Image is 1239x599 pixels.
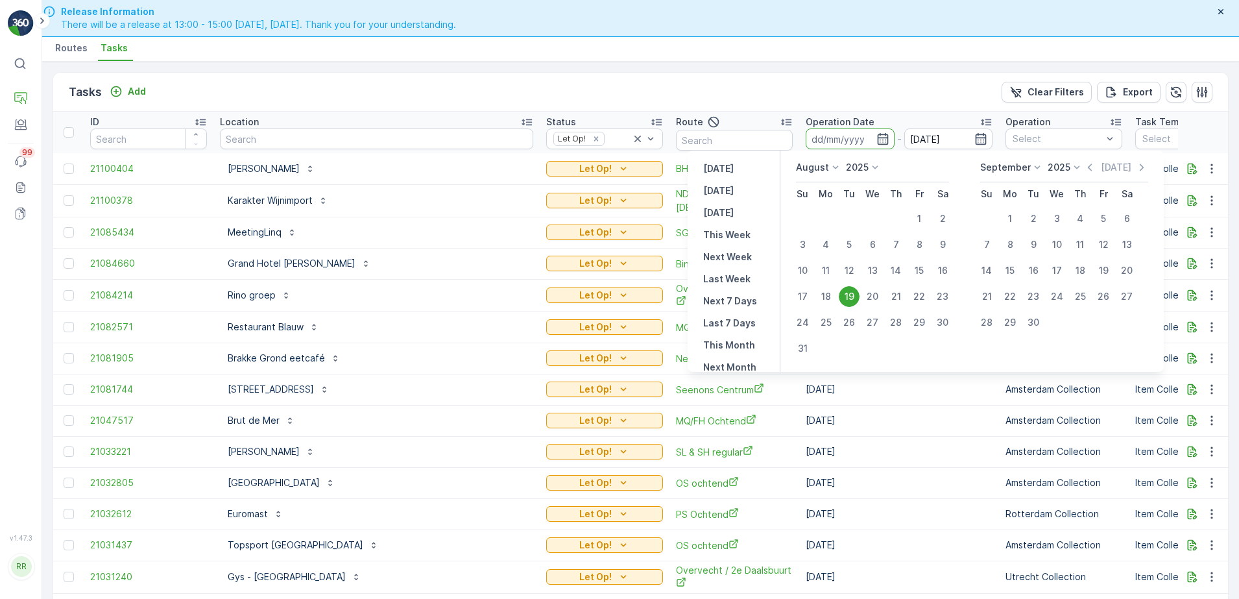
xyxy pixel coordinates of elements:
button: Let Op! [546,475,663,491]
a: 21084214 [90,289,207,302]
button: Karakter Wijnimport [220,190,336,211]
div: Toggle Row Selected [64,290,74,300]
button: Brut de Mer [220,410,303,431]
p: Let Op! [579,194,612,207]
a: PS Ochtend [676,507,793,521]
button: Let Op! [546,382,663,397]
th: Tuesday [1022,182,1045,206]
div: 7 [885,234,906,255]
button: Today [698,183,739,199]
a: OS ochtend [676,539,793,552]
div: 15 [909,260,930,281]
div: 26 [839,312,860,333]
button: Restaurant Blauw [220,317,327,337]
div: 1 [909,208,930,229]
a: 21100404 [90,162,207,175]
img: logo [8,10,34,36]
span: Binnenstad Zuid [676,257,793,271]
div: 25 [1070,286,1090,307]
th: Monday [998,182,1022,206]
span: Tasks [101,42,128,55]
a: 21031240 [90,570,207,583]
button: [PERSON_NAME] [220,441,323,462]
span: Release Information [61,5,456,18]
button: Grand Hotel [PERSON_NAME] [220,253,379,274]
button: Last 7 Days [698,315,761,331]
button: Next Month [698,360,762,375]
div: 6 [862,234,883,255]
input: dd/mm/yyyy [806,128,895,149]
div: 25 [815,312,836,333]
p: Clear Filters [1028,86,1084,99]
div: 30 [932,312,953,333]
div: 24 [1046,286,1067,307]
div: 22 [909,286,930,307]
p: Let Op! [579,570,612,583]
div: 31 [792,338,813,359]
div: 4 [1070,208,1090,229]
div: 5 [1093,208,1114,229]
th: Wednesday [861,182,884,206]
td: [DATE] [799,374,999,405]
td: [DATE] [799,436,999,467]
p: 2025 [1048,161,1070,174]
p: Let Op! [579,414,612,427]
div: 2 [1023,208,1044,229]
button: This Week [698,227,756,243]
button: Let Op! [546,444,663,459]
button: MeetingLinq [220,222,305,243]
a: 21032805 [90,476,207,489]
div: 21 [976,286,997,307]
div: Toggle Row Selected [64,322,74,332]
div: 22 [1000,286,1020,307]
div: 8 [1000,234,1020,255]
a: 21031437 [90,539,207,552]
div: 7 [976,234,997,255]
td: [DATE] [799,561,999,593]
p: ID [90,116,99,128]
td: [DATE] [799,530,999,561]
a: 21082571 [90,321,207,334]
div: 16 [1023,260,1044,281]
button: Tomorrow [698,205,739,221]
div: 14 [885,260,906,281]
div: Toggle Row Selected [64,164,74,174]
input: Search [220,128,533,149]
td: Amsterdam Collection [999,436,1129,467]
a: NDSM Oosterdok [676,188,793,214]
button: [STREET_ADDRESS] [220,379,337,400]
div: 3 [1046,208,1067,229]
button: Let Op! [546,193,663,208]
a: SG Regular [676,226,793,239]
div: 4 [815,234,836,255]
input: Search [90,128,207,149]
div: 8 [909,234,930,255]
div: 2 [932,208,953,229]
button: Let Op! [546,319,663,335]
div: 20 [862,286,883,307]
div: 3 [792,234,813,255]
span: v 1.47.3 [8,534,34,542]
a: 99 [8,149,34,175]
button: Last Week [698,271,756,287]
p: MeetingLinq [228,226,282,239]
p: Let Op! [579,257,612,270]
td: Amsterdam Collection [999,467,1129,498]
p: Operation Date [806,116,874,128]
td: Amsterdam Collection [999,530,1129,561]
button: Euromast [220,504,291,524]
a: 21084660 [90,257,207,270]
th: Thursday [884,182,908,206]
th: Friday [908,182,931,206]
input: Search [676,130,793,151]
p: Brakke Grond eetcafé [228,352,325,365]
a: 21081744 [90,383,207,396]
p: Export [1123,86,1153,99]
p: Gys - [GEOGRAPHIC_DATA] [228,570,346,583]
td: Utrecht Collection [999,561,1129,593]
p: Let Op! [579,507,612,520]
p: [DATE] [1101,161,1131,174]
